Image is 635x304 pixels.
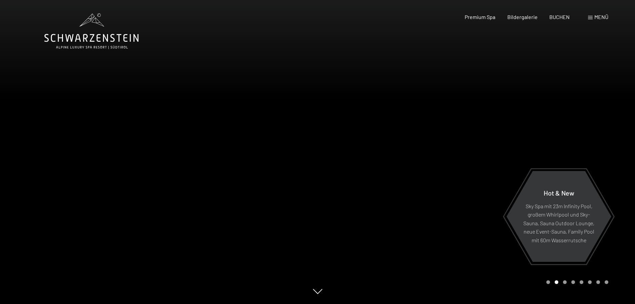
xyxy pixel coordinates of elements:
[544,280,608,284] div: Carousel Pagination
[605,280,608,284] div: Carousel Page 8
[523,202,595,244] p: Sky Spa mit 23m Infinity Pool, großem Whirlpool und Sky-Sauna, Sauna Outdoor Lounge, neue Event-S...
[580,280,583,284] div: Carousel Page 5
[571,280,575,284] div: Carousel Page 4
[546,280,550,284] div: Carousel Page 1
[544,189,574,197] span: Hot & New
[555,280,558,284] div: Carousel Page 2 (Current Slide)
[506,171,612,262] a: Hot & New Sky Spa mit 23m Infinity Pool, großem Whirlpool und Sky-Sauna, Sauna Outdoor Lounge, ne...
[549,14,570,20] a: BUCHEN
[563,280,567,284] div: Carousel Page 3
[507,14,538,20] a: Bildergalerie
[594,14,608,20] span: Menü
[465,14,495,20] a: Premium Spa
[588,280,592,284] div: Carousel Page 6
[596,280,600,284] div: Carousel Page 7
